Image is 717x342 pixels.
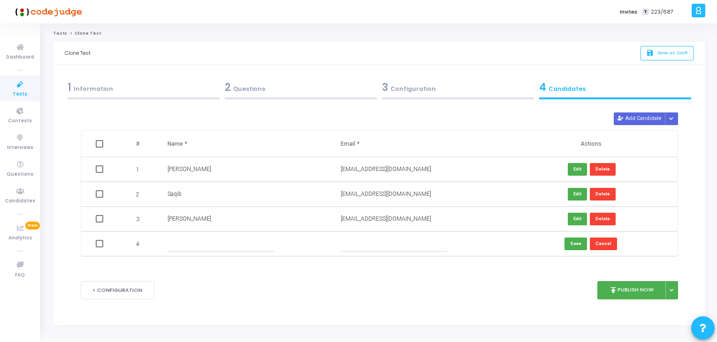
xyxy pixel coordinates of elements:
button: Edit [568,163,587,176]
span: Saqib [168,191,182,197]
span: Questions [7,171,33,178]
span: Clone Test [75,30,101,36]
nav: breadcrumb [53,30,705,37]
span: Interviews [7,144,33,152]
span: [PERSON_NAME] [168,166,211,172]
i: save [646,49,656,57]
button: Cancel [590,238,617,250]
button: Delete [590,188,616,201]
span: T [642,8,648,15]
span: 1 [68,80,71,95]
button: publishPublish Now [597,281,666,299]
div: Information [68,80,220,95]
span: Candidates [5,197,35,205]
span: 223/687 [651,8,673,16]
button: Delete [590,163,616,176]
a: Tests [53,30,67,36]
div: Clone Test [65,42,91,65]
button: < Configuration [81,281,155,299]
img: logo [12,2,82,21]
button: Add Candidate [614,112,665,125]
a: 2Questions [222,77,379,102]
a: 3Configuration [379,77,536,102]
th: Actions [504,131,678,157]
span: Save as Draft [657,50,688,56]
button: Delete [590,213,616,225]
div: Button group with nested dropdown [665,112,678,125]
span: New [25,222,40,230]
span: 2 [225,80,231,95]
span: 3 [382,80,388,95]
i: publish [609,286,618,294]
span: 2 [136,190,139,199]
span: Analytics [8,234,32,242]
button: Edit [568,188,587,201]
div: Candidates [539,80,691,95]
div: Configuration [382,80,534,95]
span: Dashboard [6,53,34,61]
button: Save [564,238,587,250]
button: Edit [568,213,587,225]
span: [PERSON_NAME] [168,216,211,222]
span: Contests [8,117,32,125]
th: Email * [331,131,504,157]
label: Invites: [620,8,639,16]
span: [EMAIL_ADDRESS][DOMAIN_NAME] [341,166,431,172]
span: 3 [136,215,139,223]
th: # [120,131,158,157]
span: [EMAIL_ADDRESS][DOMAIN_NAME] [341,216,431,222]
span: [EMAIL_ADDRESS][DOMAIN_NAME] [341,191,431,197]
span: Tests [13,90,27,98]
span: 4 [539,80,546,95]
button: saveSave as Draft [641,46,694,60]
span: 1 [136,165,139,174]
a: 4Candidates [536,77,694,102]
div: Questions [225,80,377,95]
a: 1Information [65,77,222,102]
th: Name * [158,131,331,157]
span: FAQ [15,271,25,279]
span: 4 [136,240,139,248]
